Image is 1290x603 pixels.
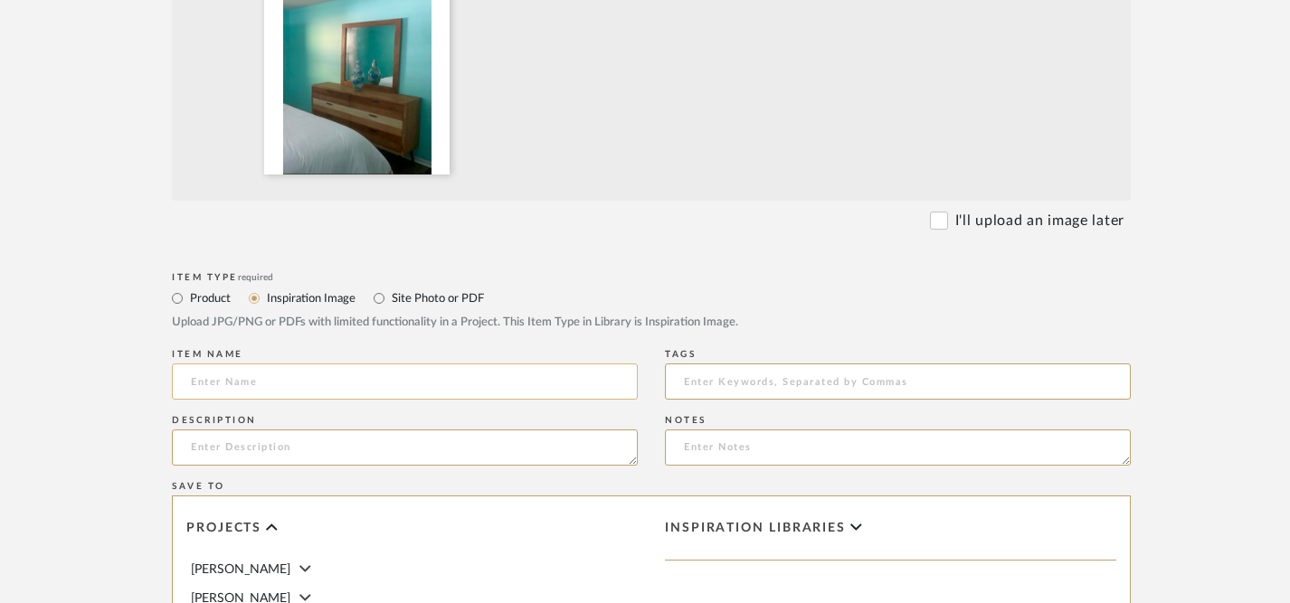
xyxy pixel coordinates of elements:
div: Item name [172,349,638,360]
div: Item Type [172,272,1131,283]
div: Save To [172,481,1131,492]
div: Description [172,415,638,426]
div: Tags [665,349,1131,360]
input: Enter Name [172,363,638,400]
span: Inspiration libraries [665,521,846,536]
label: Product [188,288,231,308]
span: Projects [186,521,261,536]
span: required [238,273,273,282]
div: Notes [665,415,1131,426]
label: Site Photo or PDF [390,288,484,308]
input: Enter Keywords, Separated by Commas [665,363,1131,400]
span: [PERSON_NAME] [191,563,290,576]
label: I'll upload an image later [955,210,1124,231]
mat-radio-group: Select item type [172,287,1131,309]
div: Upload JPG/PNG or PDFs with limited functionality in a Project. This Item Type in Library is Insp... [172,314,1131,332]
label: Inspiration Image [265,288,356,308]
